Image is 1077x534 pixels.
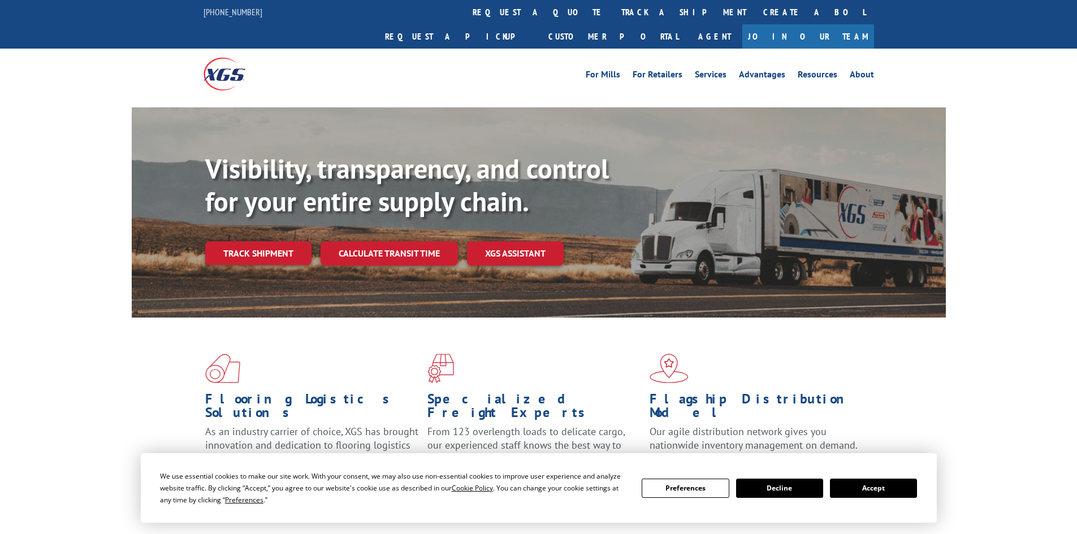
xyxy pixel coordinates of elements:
a: Agent [687,24,742,49]
img: xgs-icon-focused-on-flooring-red [427,354,454,383]
a: Calculate transit time [321,241,458,266]
a: [PHONE_NUMBER] [204,6,262,18]
span: As an industry carrier of choice, XGS has brought innovation and dedication to flooring logistics... [205,425,418,465]
p: From 123 overlength loads to delicate cargo, our experienced staff knows the best way to move you... [427,425,641,475]
a: Services [695,70,726,83]
a: For Mills [586,70,620,83]
span: Cookie Policy [452,483,493,493]
a: Customer Portal [540,24,687,49]
a: Advantages [739,70,785,83]
a: Request a pickup [377,24,540,49]
h1: Flagship Distribution Model [650,392,863,425]
a: About [850,70,874,83]
img: xgs-icon-total-supply-chain-intelligence-red [205,354,240,383]
a: For Retailers [633,70,682,83]
span: Preferences [225,495,263,505]
b: Visibility, transparency, and control for your entire supply chain. [205,151,609,219]
a: Track shipment [205,241,312,265]
a: Join Our Team [742,24,874,49]
h1: Flooring Logistics Solutions [205,392,419,425]
div: Cookie Consent Prompt [141,453,937,523]
button: Accept [830,479,917,498]
button: Preferences [642,479,729,498]
a: XGS ASSISTANT [467,241,564,266]
img: xgs-icon-flagship-distribution-model-red [650,354,689,383]
h1: Specialized Freight Experts [427,392,641,425]
button: Decline [736,479,823,498]
a: Resources [798,70,837,83]
span: Our agile distribution network gives you nationwide inventory management on demand. [650,425,858,451]
div: We use essential cookies to make our site work. With your consent, we may also use non-essential ... [160,470,628,506]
